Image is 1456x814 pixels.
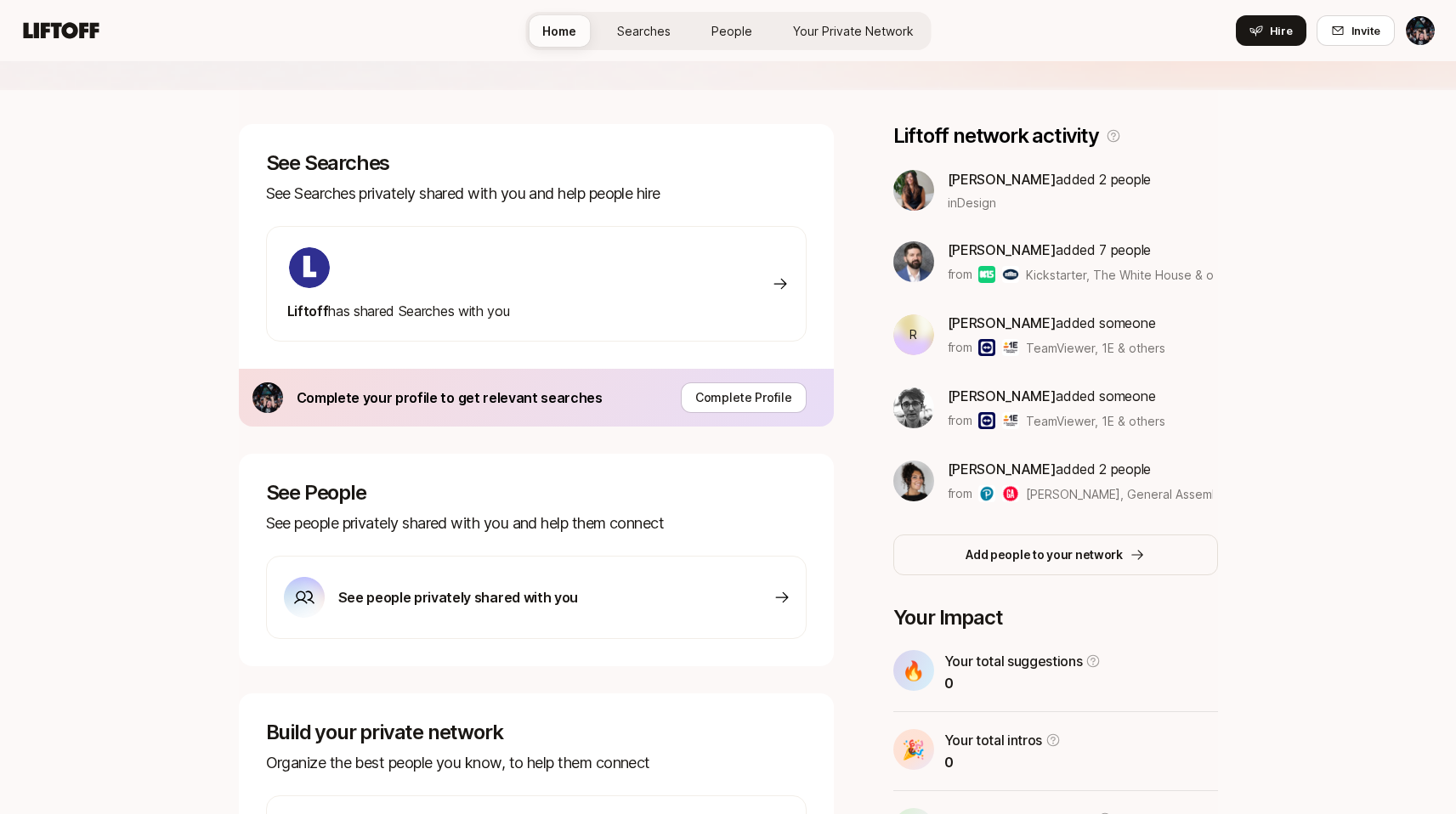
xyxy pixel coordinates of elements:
img: Kickstarter [978,266,995,283]
img: TeamViewer [978,412,995,429]
img: Ivy Tsang [1406,16,1435,45]
img: ACg8ocJkwGQNMX7MGQ_fC06_TpRCXQZHHFaRUCJx3bEaXXum82L0mENZhg=s160-c [252,382,283,413]
span: TeamViewer, 1E & others [1026,339,1165,357]
button: Invite [1317,15,1395,46]
p: See people privately shared with you [338,586,578,608]
p: Your total suggestions [944,650,1083,672]
img: The White House [1002,266,1019,283]
p: Your total intros [944,729,1043,751]
button: Complete Profile [681,382,807,413]
span: Liftoff [287,302,329,319]
span: [PERSON_NAME] [948,461,1057,478]
img: TeamViewer [978,339,995,356]
span: People [711,22,752,40]
span: has shared Searches with you [287,302,510,319]
p: from [948,410,972,431]
a: Searches [603,15,684,47]
span: TeamViewer, 1E & others [1026,412,1165,430]
p: added 2 people [948,458,1214,480]
button: Hire [1236,15,1306,46]
p: R [909,325,917,345]
img: General Assembly Melbourne [1002,485,1019,502]
span: [PERSON_NAME] [948,387,1057,404]
button: Add people to your network [893,534,1218,575]
img: 1E [1002,412,1019,429]
p: from [948,264,972,285]
img: ACg8ocLPzj9g44Y_axji5qscGWdXPMz87-H7QX0Q-uVwYWxIKuGrW-RcBA=s160-c [893,387,934,428]
img: 1E [1002,339,1019,356]
span: Hire [1270,22,1293,39]
span: Invite [1351,22,1380,39]
p: Organize the best people you know, to help them connect [266,751,807,775]
p: Complete your profile to get relevant searches [297,387,603,409]
span: Searches [617,22,671,40]
span: Kickstarter, The White House & others [1026,268,1243,282]
span: [PERSON_NAME] [948,241,1057,258]
p: from [948,337,972,358]
span: [PERSON_NAME] [948,314,1057,331]
p: added 2 people [948,168,1151,190]
p: 0 [944,751,1062,773]
p: added someone [948,385,1166,407]
span: Your Private Network [793,22,914,40]
img: 2c3bf20d_16f8_49af_92db_e90cdbffd8bd.jpg [893,241,934,282]
p: added 7 people [948,239,1214,261]
a: Home [529,15,590,47]
a: Your Private Network [779,15,927,47]
span: [PERSON_NAME], General Assembly Melbourne & others [1026,487,1345,501]
button: Ivy Tsang [1405,15,1436,46]
span: Home [542,22,576,40]
img: c7779172_f627_4c4a_b8eb_4f029b9e5743.jpg [893,461,934,501]
p: added someone [948,312,1166,334]
div: 🔥 [893,650,934,691]
img: 33ee49e1_eec9_43f1_bb5d_6b38e313ba2b.jpg [893,170,934,211]
p: Liftoff network activity [893,124,1099,148]
img: Pearson [978,485,995,502]
p: Add people to your network [966,545,1123,565]
p: from [948,483,972,504]
a: People [698,15,766,47]
p: See People [266,481,807,505]
p: Your Impact [893,606,1218,630]
img: ACg8ocKIuO9-sklR2KvA8ZVJz4iZ_g9wtBiQREC3t8A94l4CTg=s160-c [289,247,330,288]
p: See Searches privately shared with you and help people hire [266,182,807,206]
p: 0 [944,672,1102,694]
p: Complete Profile [695,387,792,408]
span: [PERSON_NAME] [948,171,1057,188]
span: in Design [948,194,996,212]
p: See people privately shared with you and help them connect [266,512,807,535]
p: Build your private network [266,721,807,744]
div: 🎉 [893,729,934,770]
p: See Searches [266,151,807,175]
